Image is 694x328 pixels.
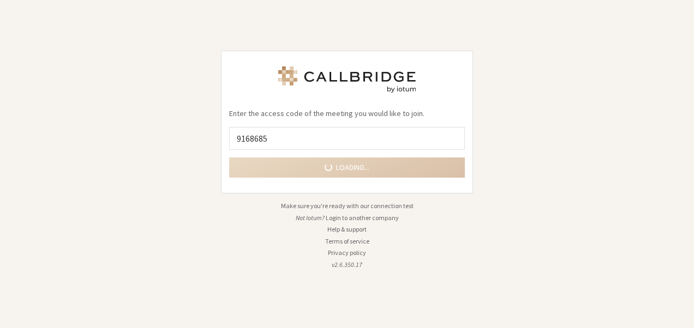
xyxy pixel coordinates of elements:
[229,127,465,150] input: Enter access code
[326,213,399,223] button: Login to another company
[328,248,366,257] a: Privacy policy
[221,260,473,270] li: v2.6.350.17
[327,225,367,233] a: Help & support
[281,202,414,210] a: Make sure you're ready with our connection test
[229,108,465,119] p: Enter the access code of the meeting you would like to join.
[229,157,465,178] button: Loading...
[276,66,418,93] img: Iotum
[336,162,369,173] span: Loading...
[325,237,369,245] a: Terms of service
[221,213,473,223] li: Not Iotum?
